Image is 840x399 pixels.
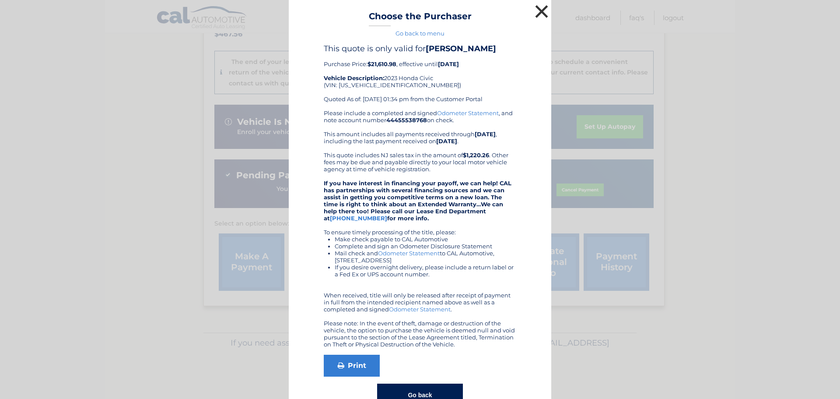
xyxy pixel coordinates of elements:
[389,306,451,313] a: Odometer Statement
[386,117,427,124] b: 44455538768
[533,3,550,20] button: ×
[437,109,499,117] a: Odometer Statement
[324,109,516,348] div: Please include a completed and signed , and note account number on check. This amount includes al...
[475,131,496,138] b: [DATE]
[426,44,496,53] b: [PERSON_NAME]
[438,60,459,67] b: [DATE]
[367,60,396,67] b: $21,610.98
[324,180,511,222] strong: If you have interest in financing your payoff, we can help! CAL has partnerships with several fin...
[324,44,516,109] div: Purchase Price: , effective until 2023 Honda Civic (VIN: [US_VEHICLE_IDENTIFICATION_NUMBER]) Quot...
[335,243,516,250] li: Complete and sign an Odometer Disclosure Statement
[436,138,457,145] b: [DATE]
[324,74,384,81] strong: Vehicle Description:
[330,215,387,222] a: [PHONE_NUMBER]
[324,44,516,53] h4: This quote is only valid for
[378,250,440,257] a: Odometer Statement
[395,30,444,37] a: Go back to menu
[369,11,472,26] h3: Choose the Purchaser
[324,355,380,377] a: Print
[463,152,489,159] b: $1,220.26
[335,264,516,278] li: If you desire overnight delivery, please include a return label or a Fed Ex or UPS account number.
[335,236,516,243] li: Make check payable to CAL Automotive
[335,250,516,264] li: Mail check and to CAL Automotive, [STREET_ADDRESS]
